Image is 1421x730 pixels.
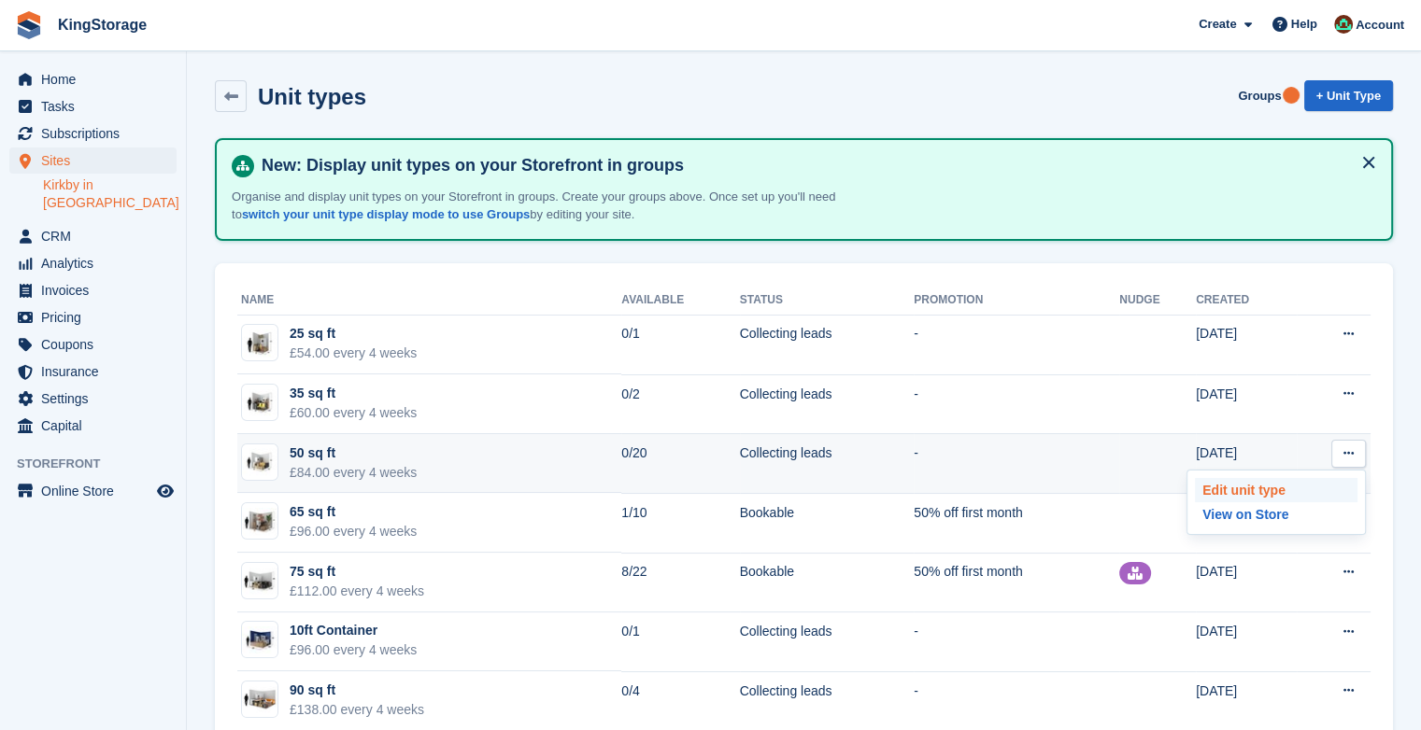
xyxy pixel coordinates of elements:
div: £96.00 every 4 weeks [290,640,417,660]
span: Create [1199,15,1236,34]
td: - [914,374,1119,434]
td: - [914,612,1119,672]
a: Edit unit type [1195,478,1357,502]
td: Collecting leads [740,315,915,374]
a: View on Store [1195,502,1357,526]
th: Status [740,286,915,316]
h4: New: Display unit types on your Storefront in groups [254,155,1376,176]
a: Kirkby in [GEOGRAPHIC_DATA] [43,176,177,212]
span: Storefront [17,455,186,473]
th: Promotion [914,286,1119,316]
td: 50% off first month [914,553,1119,612]
td: Collecting leads [740,374,915,434]
td: 0/20 [621,434,739,494]
div: 25 sq ft [290,324,417,344]
div: 50 sq ft [290,443,417,463]
span: Analytics [41,250,153,276]
img: 50-sqft-unit.jpg [242,448,277,475]
a: menu [9,478,177,504]
td: [DATE] [1196,612,1297,672]
div: 65 sq ft [290,502,417,522]
a: menu [9,386,177,412]
div: £60.00 every 4 weeks [290,403,417,423]
span: Sites [41,147,153,174]
img: stora-icon-8386f47178a22dfd0bd8f6a31ec36ba5ce8667c1dd55bd0f319d3a0aa187defe.svg [15,11,43,39]
img: 75-sqft-unit.jpg [242,568,277,595]
div: £54.00 every 4 weeks [290,344,417,363]
a: Preview store [154,480,177,502]
div: £112.00 every 4 weeks [290,582,424,601]
div: £96.00 every 4 weeks [290,522,417,541]
span: CRM [41,223,153,249]
a: KingStorage [50,9,154,40]
td: [DATE] [1196,374,1297,434]
h2: Unit types [258,84,366,109]
td: 0/1 [621,315,739,374]
a: Groups [1230,80,1288,111]
td: [DATE] [1196,434,1297,494]
td: Bookable [740,553,915,612]
div: Tooltip anchor [1283,87,1300,104]
td: 50% off first month [914,493,1119,553]
td: 8/22 [621,553,739,612]
div: 90 sq ft [290,681,424,700]
img: 90-sqft-unit.jpg [242,686,277,713]
span: Help [1291,15,1317,34]
img: 65-sqft-unit.jpg [242,508,277,535]
div: 35 sq ft [290,384,417,403]
span: Tasks [41,93,153,119]
img: John King [1334,15,1353,34]
span: Coupons [41,331,153,358]
span: Home [41,66,153,92]
span: Capital [41,413,153,439]
span: Pricing [41,304,153,330]
span: Subscriptions [41,120,153,147]
td: Bookable [740,493,915,553]
td: - [914,434,1119,494]
span: Online Store [41,478,153,504]
th: Nudge [1119,286,1196,316]
td: 0/1 [621,612,739,672]
a: menu [9,413,177,439]
td: Collecting leads [740,434,915,494]
th: Name [237,286,621,316]
a: menu [9,147,177,174]
a: menu [9,358,177,385]
span: Account [1356,16,1404,35]
img: 25-sqft-unit%20(1).jpg [242,330,277,357]
td: Collecting leads [740,612,915,672]
a: menu [9,223,177,249]
span: Settings [41,386,153,412]
a: menu [9,304,177,330]
p: Organise and display unit types on your Storefront in groups. Create your groups above. Once set ... [232,188,886,224]
span: Invoices [41,277,153,303]
th: Created [1196,286,1297,316]
a: menu [9,93,177,119]
a: menu [9,120,177,147]
td: 1/10 [621,493,739,553]
a: menu [9,331,177,358]
a: menu [9,66,177,92]
a: menu [9,277,177,303]
td: 0/2 [621,374,739,434]
a: switch your unit type display mode to use Groups [242,207,530,221]
td: [DATE] [1196,315,1297,374]
div: £84.00 every 4 weeks [290,463,417,483]
div: £138.00 every 4 weeks [290,700,424,720]
span: Insurance [41,358,153,385]
img: 35-sqft-unit%20(1).jpg [242,389,277,416]
div: 10ft Container [290,621,417,640]
div: 75 sq ft [290,562,424,582]
td: - [914,315,1119,374]
td: [DATE] [1196,553,1297,612]
img: 10-ft-container.jpg [242,626,277,653]
th: Available [621,286,739,316]
a: menu [9,250,177,276]
a: + Unit Type [1304,80,1393,111]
